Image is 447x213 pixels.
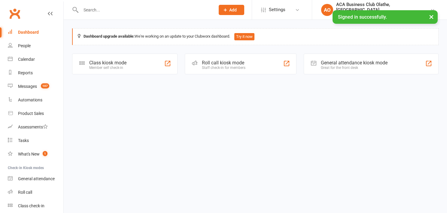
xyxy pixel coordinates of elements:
[18,97,42,102] div: Automations
[338,14,387,20] span: Signed in successfully.
[8,93,63,107] a: Automations
[426,10,437,23] button: ×
[321,60,388,66] div: General attendance kiosk mode
[8,199,63,213] a: Class kiosk mode
[8,53,63,66] a: Calendar
[202,66,245,70] div: Staff check-in for members
[8,186,63,199] a: Roll call
[43,151,47,156] span: 1
[18,138,29,143] div: Tasks
[18,43,31,48] div: People
[18,70,33,75] div: Reports
[8,80,63,93] a: Messages 107
[18,57,35,62] div: Calendar
[79,6,211,14] input: Search...
[336,2,430,13] div: ACA Business Club Olathe, [GEOGRAPHIC_DATA]
[72,28,439,45] div: We're working on an update to your Clubworx dashboard.
[219,5,244,15] button: Add
[18,111,44,116] div: Product Sales
[8,134,63,147] a: Tasks
[8,39,63,53] a: People
[8,107,63,120] a: Product Sales
[18,84,37,89] div: Messages
[89,60,126,66] div: Class kiosk mode
[8,26,63,39] a: Dashboard
[8,66,63,80] a: Reports
[18,30,39,35] div: Dashboard
[229,8,237,12] span: Add
[8,147,63,161] a: What's New1
[7,6,22,21] a: Clubworx
[321,66,388,70] div: Great for the front desk
[8,120,63,134] a: Assessments
[321,4,333,16] div: AO
[202,60,245,66] div: Roll call kiosk mode
[18,203,44,208] div: Class check-in
[89,66,126,70] div: Member self check-in
[18,152,40,156] div: What's New
[269,3,285,17] span: Settings
[18,125,48,129] div: Assessments
[18,190,32,195] div: Roll call
[8,172,63,186] a: General attendance kiosk mode
[18,176,55,181] div: General attendance
[84,34,135,39] strong: Dashboard upgrade available:
[234,33,254,40] button: Try it now
[41,83,49,88] span: 107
